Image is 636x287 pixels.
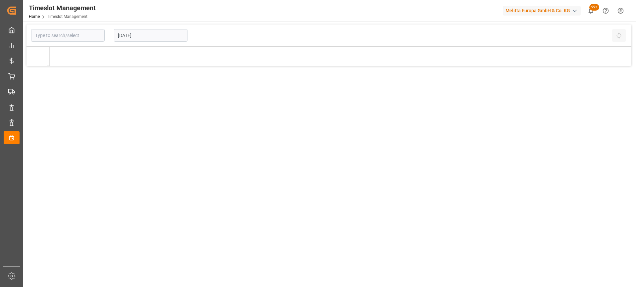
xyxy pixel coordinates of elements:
button: Help Center [598,3,613,18]
button: Melitta Europa GmbH & Co. KG [503,4,583,17]
a: Home [29,14,40,19]
span: 99+ [589,4,599,11]
button: show 100 new notifications [583,3,598,18]
input: DD-MM-YYYY [114,29,187,42]
div: Timeslot Management [29,3,96,13]
input: Type to search/select [31,29,105,42]
div: Melitta Europa GmbH & Co. KG [503,6,581,16]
